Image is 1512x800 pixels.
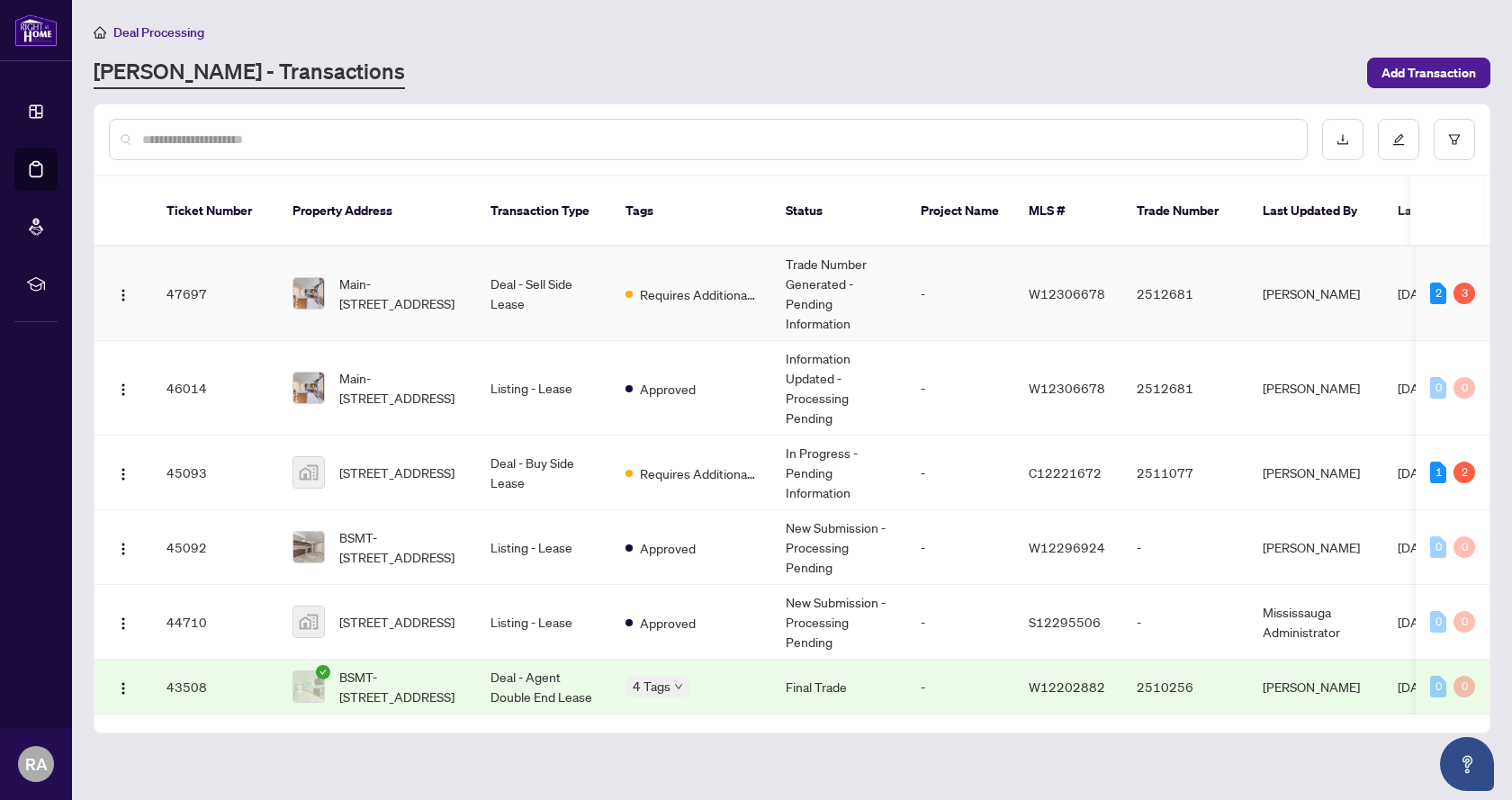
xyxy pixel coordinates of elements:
td: Listing - Lease [476,585,611,660]
img: thumbnail-img [293,532,324,562]
td: - [906,510,1014,585]
img: Logo [116,616,130,631]
div: 0 [1430,377,1446,399]
span: Main-[STREET_ADDRESS] [339,274,462,313]
span: [STREET_ADDRESS] [339,612,454,632]
td: [PERSON_NAME] [1248,510,1383,585]
span: download [1336,133,1349,146]
button: Logo [109,373,138,402]
span: Main-[STREET_ADDRESS] [339,368,462,408]
th: Last Updated By [1248,176,1383,247]
td: - [906,436,1014,510]
div: 0 [1430,676,1446,697]
img: thumbnail-img [293,607,324,637]
div: 0 [1430,611,1446,633]
div: 1 [1430,462,1446,483]
div: 3 [1453,283,1475,304]
div: 0 [1453,611,1475,633]
span: [DATE] [1398,539,1437,555]
th: MLS # [1014,176,1122,247]
img: Logo [116,288,130,302]
span: [DATE] [1398,464,1437,481]
span: filter [1448,133,1461,146]
span: BSMT-[STREET_ADDRESS] [339,667,462,706]
span: S12295506 [1029,614,1101,630]
span: Approved [640,613,696,633]
span: RA [25,751,48,777]
td: New Submission - Processing Pending [771,585,906,660]
button: Open asap [1440,737,1494,791]
td: 2512681 [1122,341,1248,436]
span: BSMT-[STREET_ADDRESS] [339,527,462,567]
td: 47697 [152,247,278,341]
span: [DATE] [1398,285,1437,301]
a: [PERSON_NAME] - Transactions [94,57,405,89]
span: C12221672 [1029,464,1102,481]
th: Status [771,176,906,247]
img: thumbnail-img [293,671,324,702]
span: check-circle [316,665,330,679]
td: Deal - Sell Side Lease [476,247,611,341]
th: Transaction Type [476,176,611,247]
td: - [906,247,1014,341]
span: edit [1392,133,1405,146]
button: edit [1378,119,1419,160]
th: Project Name [906,176,1014,247]
img: logo [14,13,58,47]
span: W12306678 [1029,380,1105,396]
td: In Progress - Pending Information [771,436,906,510]
td: Trade Number Generated - Pending Information [771,247,906,341]
button: Add Transaction [1367,58,1490,88]
td: Deal - Agent Double End Lease [476,660,611,715]
button: download [1322,119,1363,160]
td: [PERSON_NAME] [1248,341,1383,436]
span: Add Transaction [1381,58,1476,87]
td: 45093 [152,436,278,510]
td: 2512681 [1122,247,1248,341]
th: Tags [611,176,771,247]
td: 44710 [152,585,278,660]
th: Trade Number [1122,176,1248,247]
div: 2 [1430,283,1446,304]
button: Logo [109,672,138,701]
img: thumbnail-img [293,457,324,488]
span: Last Modified Date [1398,201,1507,220]
button: Logo [109,607,138,636]
span: 4 Tags [633,676,670,697]
td: 43508 [152,660,278,715]
img: thumbnail-img [293,278,324,309]
span: [STREET_ADDRESS] [339,463,454,482]
span: W12296924 [1029,539,1105,555]
span: home [94,26,106,39]
button: Logo [109,533,138,562]
td: - [906,585,1014,660]
td: 45092 [152,510,278,585]
td: 2510256 [1122,660,1248,715]
td: - [1122,585,1248,660]
td: [PERSON_NAME] [1248,247,1383,341]
td: - [1122,510,1248,585]
img: Logo [116,382,130,397]
th: Ticket Number [152,176,278,247]
td: New Submission - Processing Pending [771,510,906,585]
span: W12306678 [1029,285,1105,301]
span: Requires Additional Docs [640,284,757,304]
td: - [906,660,1014,715]
td: [PERSON_NAME] [1248,436,1383,510]
img: Logo [116,681,130,696]
th: Property Address [278,176,476,247]
span: [DATE] [1398,380,1437,396]
button: filter [1434,119,1475,160]
span: W12202882 [1029,679,1105,695]
span: [DATE] [1398,614,1437,630]
td: - [906,341,1014,436]
img: Logo [116,467,130,481]
div: 0 [1453,676,1475,697]
td: Listing - Lease [476,510,611,585]
span: [DATE] [1398,679,1437,695]
span: Approved [640,538,696,558]
button: Logo [109,279,138,308]
div: 0 [1453,536,1475,558]
td: Listing - Lease [476,341,611,436]
td: [PERSON_NAME] [1248,660,1383,715]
